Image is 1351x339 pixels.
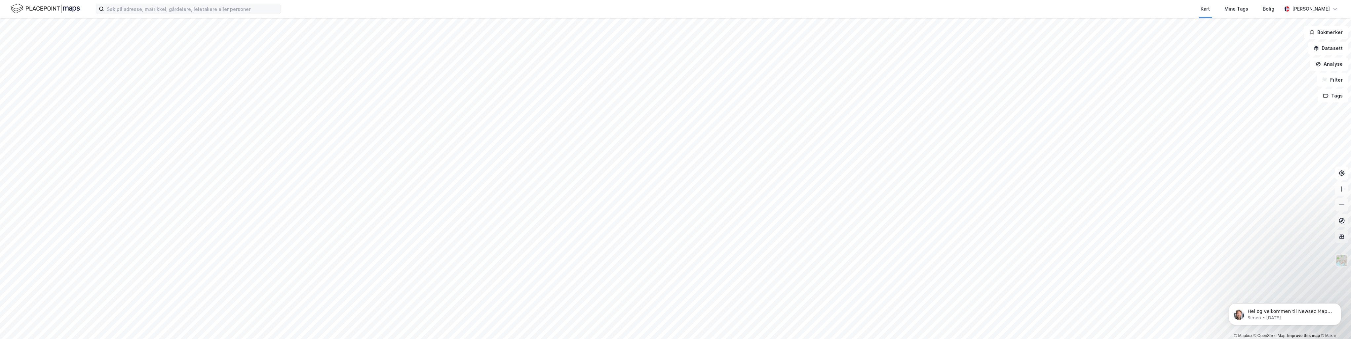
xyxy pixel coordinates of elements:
[104,4,281,14] input: Søk på adresse, matrikkel, gårdeiere, leietakere eller personer
[1224,5,1248,13] div: Mine Tags
[1201,5,1210,13] div: Kart
[1292,5,1330,13] div: [PERSON_NAME]
[1263,5,1274,13] div: Bolig
[1219,289,1351,336] iframe: Intercom notifications message
[11,3,80,15] img: logo.f888ab2527a4732fd821a326f86c7f29.svg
